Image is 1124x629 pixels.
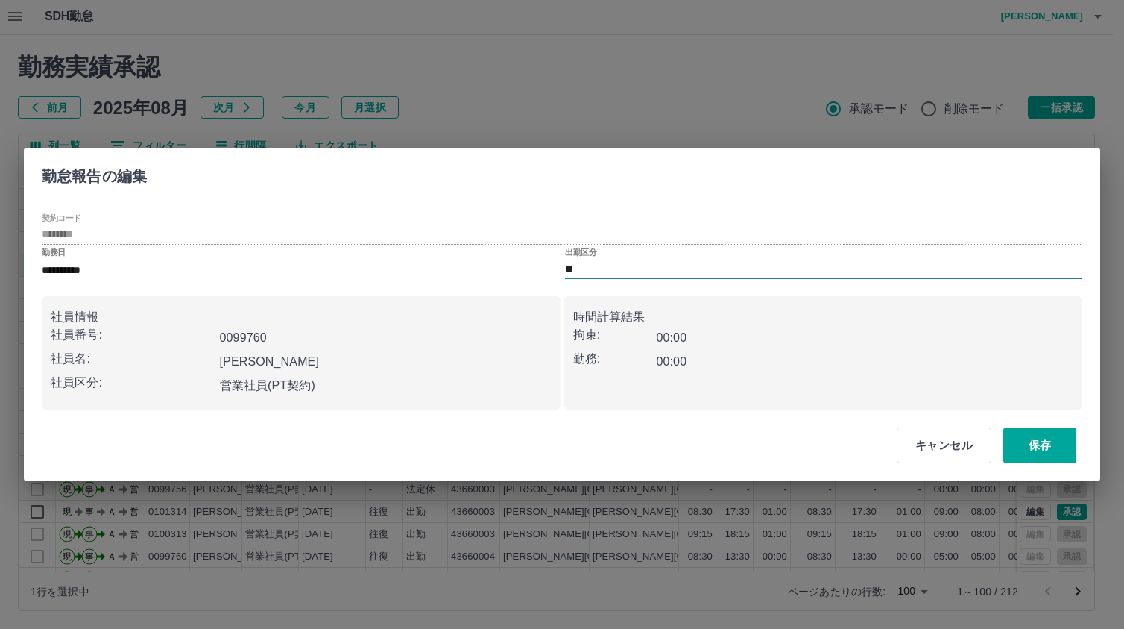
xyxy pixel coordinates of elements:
[220,331,267,344] b: 0099760
[51,308,552,326] p: 社員情報
[220,379,316,392] b: 営業社員(PT契約)
[1003,428,1076,463] button: 保存
[51,326,214,344] p: 社員番号:
[42,212,81,223] label: 契約コード
[42,247,66,258] label: 勤務日
[573,350,657,368] p: 勤務:
[656,331,686,344] b: 00:00
[656,355,686,368] b: 00:00
[24,148,165,198] h2: 勤怠報告の編集
[220,355,320,368] b: [PERSON_NAME]
[565,247,596,258] label: 出勤区分
[897,428,991,463] button: キャンセル
[573,308,1074,326] p: 時間計算結果
[51,374,214,392] p: 社員区分:
[51,350,214,368] p: 社員名:
[573,326,657,344] p: 拘束:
